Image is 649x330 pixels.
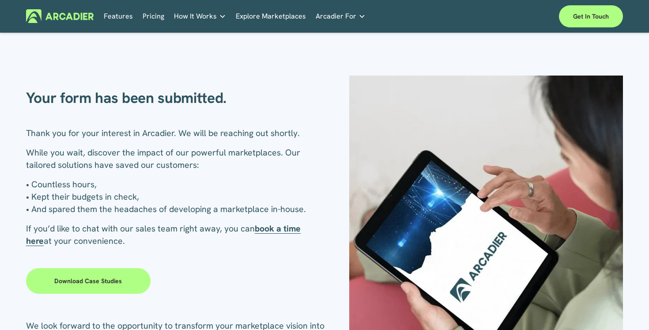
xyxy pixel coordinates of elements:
[316,9,366,23] a: folder dropdown
[559,5,623,27] a: Get in touch
[174,10,217,23] span: How It Works
[26,222,324,247] p: If you’d like to chat with our sales team right away, you can at your convenience.
[316,10,356,23] span: Arcadier For
[26,223,301,247] a: book a time here
[26,88,226,107] strong: Your form has been submitted.
[236,9,306,23] a: Explore Marketplaces
[26,9,94,23] img: Arcadier
[143,9,164,23] a: Pricing
[104,9,133,23] a: Features
[174,9,226,23] a: folder dropdown
[26,127,324,139] p: Thank you for your interest in Arcadier. We will be reaching out shortly.
[26,268,151,294] a: Download case studies
[26,178,324,215] p: • Countless hours, • Kept their budgets in check, • And spared them the headaches of developing a...
[26,146,324,171] p: While you wait, discover the impact of our powerful marketplaces. Our tailored solutions have sav...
